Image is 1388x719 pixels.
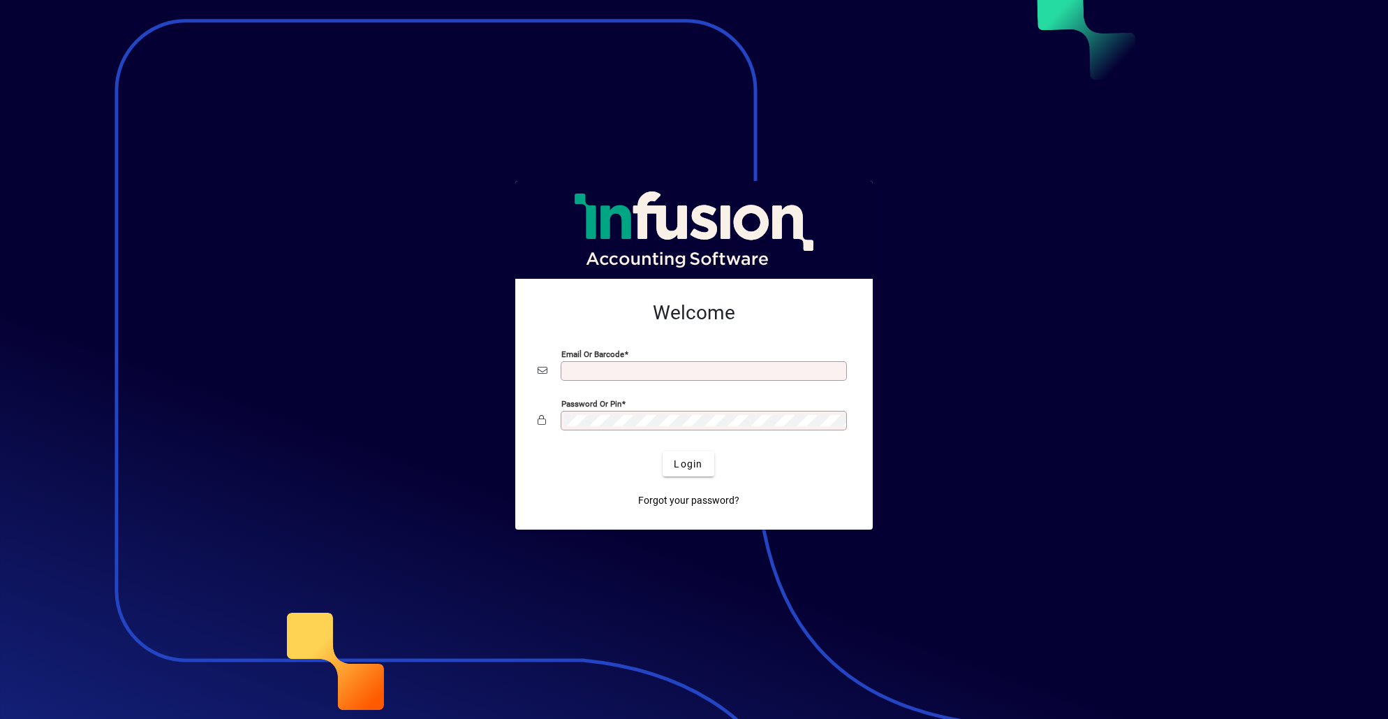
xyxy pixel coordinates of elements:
[674,457,702,472] span: Login
[633,488,745,513] a: Forgot your password?
[561,349,624,359] mat-label: Email or Barcode
[538,301,850,325] h2: Welcome
[561,399,621,409] mat-label: Password or Pin
[638,493,739,508] span: Forgot your password?
[663,451,714,477] button: Login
